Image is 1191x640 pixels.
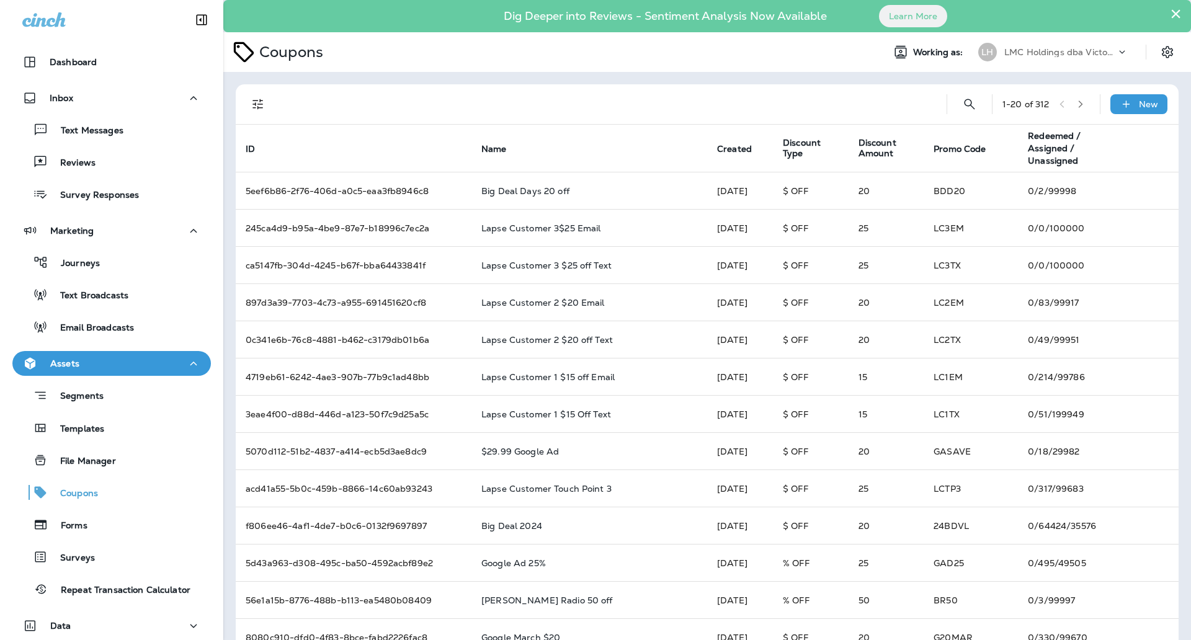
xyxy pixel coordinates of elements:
[1018,433,1179,470] td: 0 / 18 / 29982
[924,321,1018,358] td: LC2TX
[849,321,924,358] td: 20
[1170,4,1182,24] button: Close
[50,226,94,236] p: Marketing
[481,447,559,456] p: $29.99 Google Ad
[849,470,924,507] td: 25
[924,284,1018,321] td: LC2EM
[12,314,211,340] button: Email Broadcasts
[50,621,71,631] p: Data
[481,484,612,494] p: Lapse Customer Touch Point 3
[783,138,827,159] span: Discount Type
[481,521,542,531] p: Big Deal 2024
[50,358,79,368] p: Assets
[236,544,471,582] td: 5d43a963-d308-495c-ba50-4592acbf89e2
[12,351,211,376] button: Assets
[236,247,471,284] td: ca5147fb-304d-4245-b67f-bba64433841f
[481,223,601,233] p: Lapse Customer 3$25 Email
[1018,396,1179,433] td: 0 / 51 / 199949
[849,433,924,470] td: 20
[1018,172,1179,210] td: 0 / 2 / 99998
[12,117,211,143] button: Text Messages
[12,50,211,74] button: Dashboard
[12,86,211,110] button: Inbox
[957,92,982,117] button: Search Coupons
[924,470,1018,507] td: LCTP3
[1004,47,1116,57] p: LMC Holdings dba Victory Lane Quick Oil Change
[717,144,752,154] span: Created
[48,322,134,334] p: Email Broadcasts
[773,582,849,619] td: % OFF
[236,470,471,507] td: acd41a55-5b0c-459b-8866-14c60ab93243
[773,470,849,507] td: $ OFF
[849,247,924,284] td: 25
[481,298,605,308] p: Lapse Customer 2 $20 Email
[707,470,773,507] td: [DATE]
[48,290,128,302] p: Text Broadcasts
[773,247,849,284] td: $ OFF
[1139,99,1158,109] p: New
[924,433,1018,470] td: GASAVE
[1018,210,1179,247] td: 0 / 0 / 100000
[707,210,773,247] td: [DATE]
[12,149,211,175] button: Reviews
[12,382,211,409] button: Segments
[12,544,211,570] button: Surveys
[773,284,849,321] td: $ OFF
[849,284,924,321] td: 20
[246,144,255,154] span: ID
[707,321,773,358] td: [DATE]
[254,43,323,61] p: Coupons
[12,218,211,243] button: Marketing
[236,321,471,358] td: 0c341e6b-76c8-4881-b462-c3179db01b6a
[184,7,219,32] button: Collapse Sidebar
[481,372,615,382] p: Lapse Customer 1 $15 off Email
[236,358,471,396] td: 4719eb61-6242-4ae3-907b-77b9c1ad48bb
[48,190,139,202] p: Survey Responses
[849,358,924,396] td: 15
[236,582,471,619] td: 56e1a15b-8776-488b-b113-ea5480b08409
[481,409,611,419] p: Lapse Customer 1 $15 Off Text
[924,396,1018,433] td: LC1TX
[934,143,1002,154] span: Promo Code
[48,585,190,597] p: Repeat Transaction Calculator
[246,143,271,154] span: ID
[773,433,849,470] td: $ OFF
[50,93,73,103] p: Inbox
[707,358,773,396] td: [DATE]
[849,544,924,582] td: 25
[481,260,612,270] p: Lapse Customer 3 $25 off Text
[50,57,97,67] p: Dashboard
[12,512,211,538] button: Forms
[481,144,507,154] span: Name
[12,282,211,308] button: Text Broadcasts
[924,544,1018,582] td: GAD25
[12,415,211,441] button: Templates
[48,391,104,403] p: Segments
[236,396,471,433] td: 3eae4f00-d88d-446d-a123-50f7c9d25a5c
[924,358,1018,396] td: LC1EM
[859,138,919,159] span: Discount Amount
[879,5,947,27] button: Learn More
[236,433,471,470] td: 5070d112-51b2-4837-a414-ecb5d3ae8dc9
[924,247,1018,284] td: LC3TX
[1028,130,1081,166] span: Redeemed / Assigned / Unassigned
[48,258,100,270] p: Journeys
[849,210,924,247] td: 25
[849,396,924,433] td: 15
[859,138,903,159] span: Discount Amount
[773,507,849,544] td: $ OFF
[707,284,773,321] td: [DATE]
[849,172,924,210] td: 20
[1018,247,1179,284] td: 0 / 0 / 100000
[12,479,211,505] button: Coupons
[924,210,1018,247] td: LC3EM
[707,544,773,582] td: [DATE]
[48,553,95,564] p: Surveys
[236,172,471,210] td: 5eef6b86-2f76-406d-a0c5-eaa3fb8946c8
[924,582,1018,619] td: BR50
[1018,284,1179,321] td: 0 / 83 / 99917
[236,210,471,247] td: 245ca4d9-b95a-4be9-87e7-b18996c7ec2a
[773,210,849,247] td: $ OFF
[1018,582,1179,619] td: 0 / 3 / 99997
[773,358,849,396] td: $ OFF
